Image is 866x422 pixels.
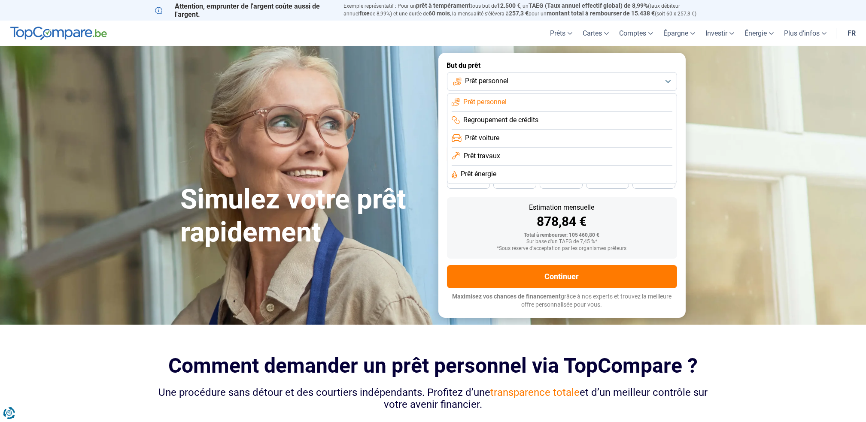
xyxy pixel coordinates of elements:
div: Une procédure sans détour et des courtiers indépendants. Profitez d’une et d’un meilleur contrôle... [155,386,711,411]
span: Prêt personnel [465,76,508,86]
span: 48 mois [459,180,478,185]
span: transparence totale [490,386,580,398]
h1: Simulez votre prêt rapidement [181,183,428,249]
span: 12.500 € [497,2,521,9]
span: 60 mois [429,10,450,17]
h2: Comment demander un prêt personnel via TopCompare ? [155,354,711,377]
span: montant total à rembourser de 15.438 € [547,10,655,17]
span: 42 mois [505,180,524,185]
a: Épargne [658,21,700,46]
p: Exemple représentatif : Pour un tous but de , un (taux débiteur annuel de 8,99%) et une durée de ... [344,2,711,18]
span: Prêt énergie [461,169,496,179]
a: Prêts [545,21,577,46]
span: 30 mois [598,180,617,185]
a: Investir [700,21,739,46]
p: Attention, emprunter de l'argent coûte aussi de l'argent. [155,2,334,18]
div: Total à rembourser: 105 460,80 € [454,232,670,238]
span: 257,3 € [509,10,529,17]
span: Prêt personnel [463,97,507,107]
span: 36 mois [552,180,571,185]
span: 24 mois [644,180,663,185]
span: Prêt travaux [464,151,500,161]
div: 878,84 € [454,215,670,228]
div: Estimation mensuelle [454,204,670,211]
a: Cartes [577,21,614,46]
span: prêt à tempérament [416,2,471,9]
span: Prêt voiture [465,133,499,143]
a: Énergie [739,21,779,46]
span: Maximisez vos chances de financement [452,293,561,300]
img: TopCompare [10,27,107,40]
span: fixe [360,10,370,17]
div: *Sous réserve d'acceptation par les organismes prêteurs [454,246,670,252]
a: fr [842,21,861,46]
button: Continuer [447,265,677,288]
span: Regroupement de crédits [463,115,538,125]
a: Comptes [614,21,658,46]
a: Plus d'infos [779,21,832,46]
span: TAEG (Taux annuel effectif global) de 8,99% [529,2,648,9]
p: grâce à nos experts et trouvez la meilleure offre personnalisée pour vous. [447,292,677,309]
label: But du prêt [447,61,677,69]
button: Prêt personnel [447,72,677,91]
div: Sur base d'un TAEG de 7,45 %* [454,239,670,245]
